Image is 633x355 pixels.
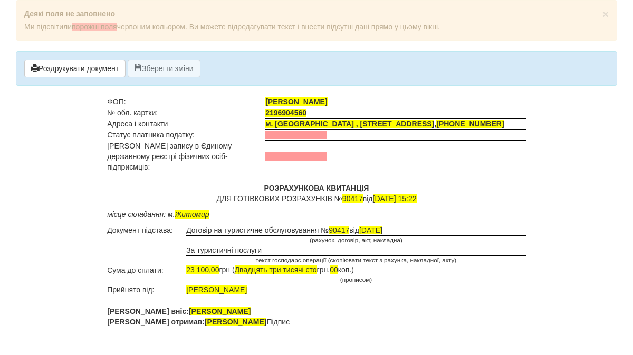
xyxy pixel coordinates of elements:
[205,318,266,326] span: [PERSON_NAME]
[186,264,526,275] td: грн ( грн. коп.)
[107,210,209,219] i: місце складання: м.
[265,97,327,106] span: [PERSON_NAME]
[107,183,526,204] p: ДЛЯ ГОТІВКОВИХ РОЗРАХУНКІВ № від
[107,318,266,326] b: [PERSON_NAME] отримав:
[175,210,209,219] span: Житомир
[107,130,265,141] td: Статус платника податку:
[265,120,434,128] span: м. [GEOGRAPHIC_DATA] , [STREET_ADDRESS]
[330,265,338,274] span: 00
[436,120,504,128] span: [PHONE_NUMBER]
[186,255,526,264] td: текст господарс.операції (скопіювати текст з рахунка, накладної, акту)
[72,23,117,31] span: порожні поля
[186,225,526,236] td: Договір на туристичне обслуговування № від
[107,119,265,130] td: Адреса і контакти
[107,284,186,295] td: Прийнято від:
[24,22,609,32] p: Ми підсвітили червоним кольором. Ви можете відредагувати текст і внести відсутні дані прямо у цьо...
[107,225,186,236] td: Документ підстава:
[359,226,382,234] span: [DATE]
[107,107,265,119] td: № обл. картки:
[107,141,265,172] td: [PERSON_NAME] запису в Єдиному державному реєстрі фізичних осіб-підприємців:
[107,307,251,315] b: [PERSON_NAME] вніс:
[264,184,369,192] b: РОЗРАХУНКОВА КВИТАНЦІЯ
[186,265,219,274] span: 23 100,00
[107,264,186,275] td: Сума до сплати:
[235,265,317,274] span: Двадцять три тисячі сто
[107,96,265,107] td: ФОП:
[186,245,526,256] td: За туристичні послуги
[373,194,417,203] span: [DATE] 15:22
[24,60,126,77] button: Роздрукувати документ
[342,194,363,203] span: 90417
[24,8,609,19] p: Деякі поля не заповнено
[602,8,609,20] span: ×
[186,285,247,294] span: [PERSON_NAME]
[329,226,349,234] span: 90417
[189,307,251,315] span: [PERSON_NAME]
[107,306,526,327] p: Підпис ______________
[128,60,200,77] button: Зберегти зміни
[186,236,526,245] td: (рахунок, договір, акт, накладна)
[265,109,306,117] span: 2196904560
[186,275,526,284] td: (прописом)
[602,8,609,19] button: Close
[265,119,526,130] td: ,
